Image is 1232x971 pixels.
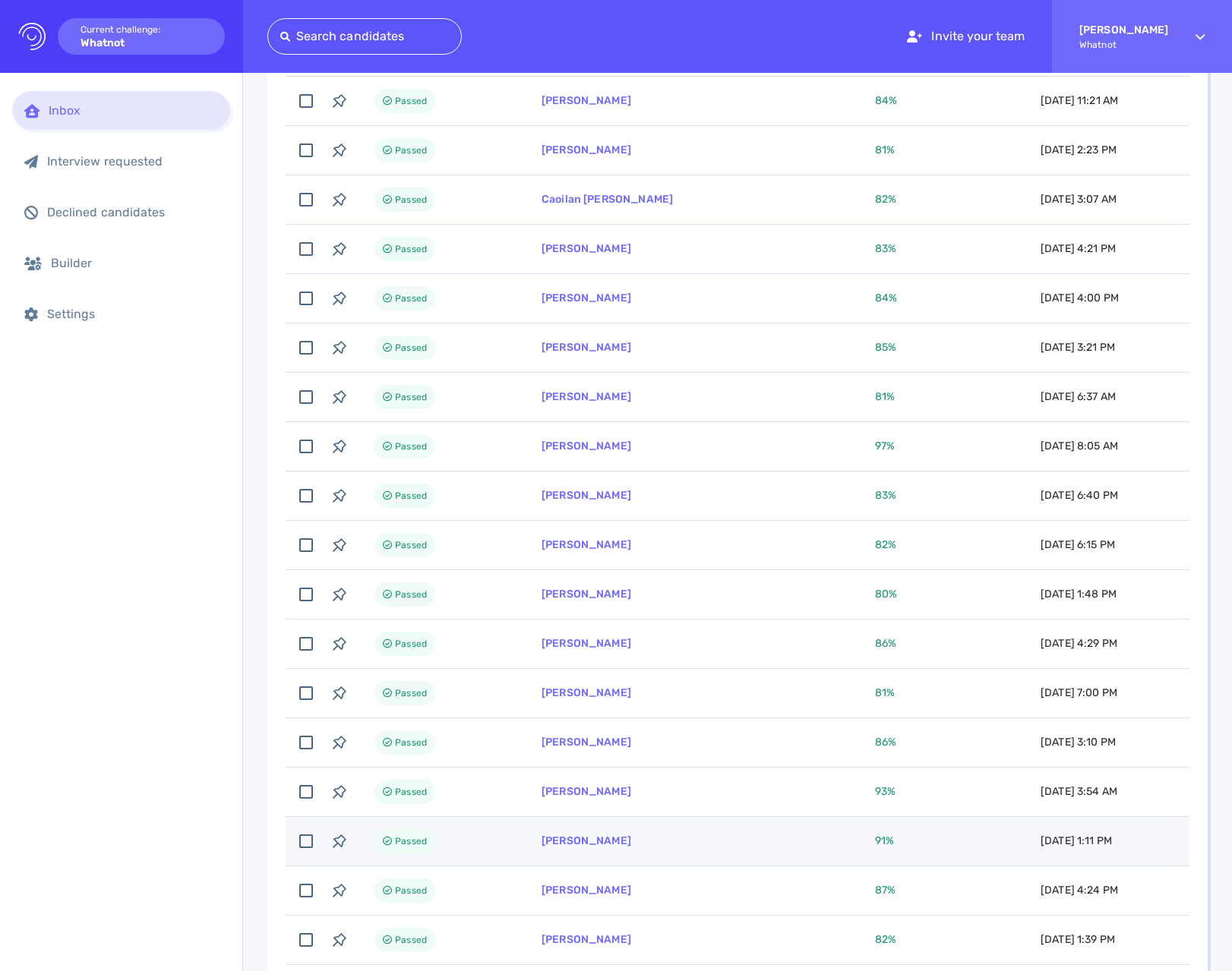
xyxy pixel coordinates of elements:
[395,240,427,258] span: Passed
[875,933,896,946] span: 82 %
[51,256,218,270] div: Builder
[875,834,894,847] span: 91 %
[875,390,895,403] span: 81 %
[395,635,427,653] span: Passed
[875,94,897,107] span: 84 %
[542,440,631,452] a: [PERSON_NAME]
[542,242,631,255] a: [PERSON_NAME]
[1041,390,1116,403] span: [DATE] 6:37 AM
[875,884,896,897] span: 87 %
[875,637,896,650] span: 86 %
[395,585,427,604] span: Passed
[875,242,896,255] span: 83 %
[542,933,631,946] a: [PERSON_NAME]
[1041,292,1119,304] span: [DATE] 4:00 PM
[542,341,631,354] a: [PERSON_NAME]
[542,834,631,847] a: [PERSON_NAME]
[1041,637,1117,650] span: [DATE] 4:29 PM
[542,538,631,551] a: [PERSON_NAME]
[47,205,218,219] div: Declined candidates
[49,103,218,118] div: Inbox
[1041,94,1118,107] span: [DATE] 11:21 AM
[542,193,673,206] a: Caoilan [PERSON_NAME]
[542,686,631,699] a: [PERSON_NAME]
[542,390,631,403] a: [PERSON_NAME]
[395,931,427,949] span: Passed
[1041,242,1116,255] span: [DATE] 4:21 PM
[395,339,427,357] span: Passed
[1041,933,1115,946] span: [DATE] 1:39 PM
[395,487,427,505] span: Passed
[875,341,896,354] span: 85 %
[395,191,427,209] span: Passed
[1041,884,1118,897] span: [DATE] 4:24 PM
[1041,341,1115,354] span: [DATE] 3:21 PM
[1041,440,1118,452] span: [DATE] 8:05 AM
[395,437,427,456] span: Passed
[875,588,897,601] span: 80 %
[395,92,427,110] span: Passed
[875,292,897,304] span: 84 %
[395,289,427,307] span: Passed
[395,733,427,752] span: Passed
[875,736,896,749] span: 86 %
[542,489,631,502] a: [PERSON_NAME]
[542,588,631,601] a: [PERSON_NAME]
[1041,538,1115,551] span: [DATE] 6:15 PM
[47,307,218,321] div: Settings
[1041,686,1117,699] span: [DATE] 7:00 PM
[1041,143,1117,156] span: [DATE] 2:23 PM
[875,193,896,206] span: 82 %
[542,736,631,749] a: [PERSON_NAME]
[395,536,427,554] span: Passed
[395,388,427,406] span: Passed
[875,489,896,502] span: 83 %
[395,783,427,801] span: Passed
[1041,736,1116,749] span: [DATE] 3:10 PM
[875,686,895,699] span: 81 %
[1079,24,1168,36] strong: [PERSON_NAME]
[875,785,896,798] span: 93 %
[1041,834,1112,847] span: [DATE] 1:11 PM
[395,881,427,900] span: Passed
[542,143,631,156] a: [PERSON_NAME]
[1041,785,1117,798] span: [DATE] 3:54 AM
[1041,489,1118,502] span: [DATE] 6:40 PM
[875,143,895,156] span: 81 %
[395,684,427,702] span: Passed
[47,154,218,169] div: Interview requested
[395,141,427,159] span: Passed
[542,94,631,107] a: [PERSON_NAME]
[542,785,631,798] a: [PERSON_NAME]
[1041,193,1117,206] span: [DATE] 3:07 AM
[542,637,631,650] a: [PERSON_NAME]
[542,884,631,897] a: [PERSON_NAME]
[1079,39,1168,50] span: Whatnot
[395,832,427,850] span: Passed
[875,538,896,551] span: 82 %
[875,440,895,452] span: 97 %
[1041,588,1117,601] span: [DATE] 1:48 PM
[542,292,631,304] a: [PERSON_NAME]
